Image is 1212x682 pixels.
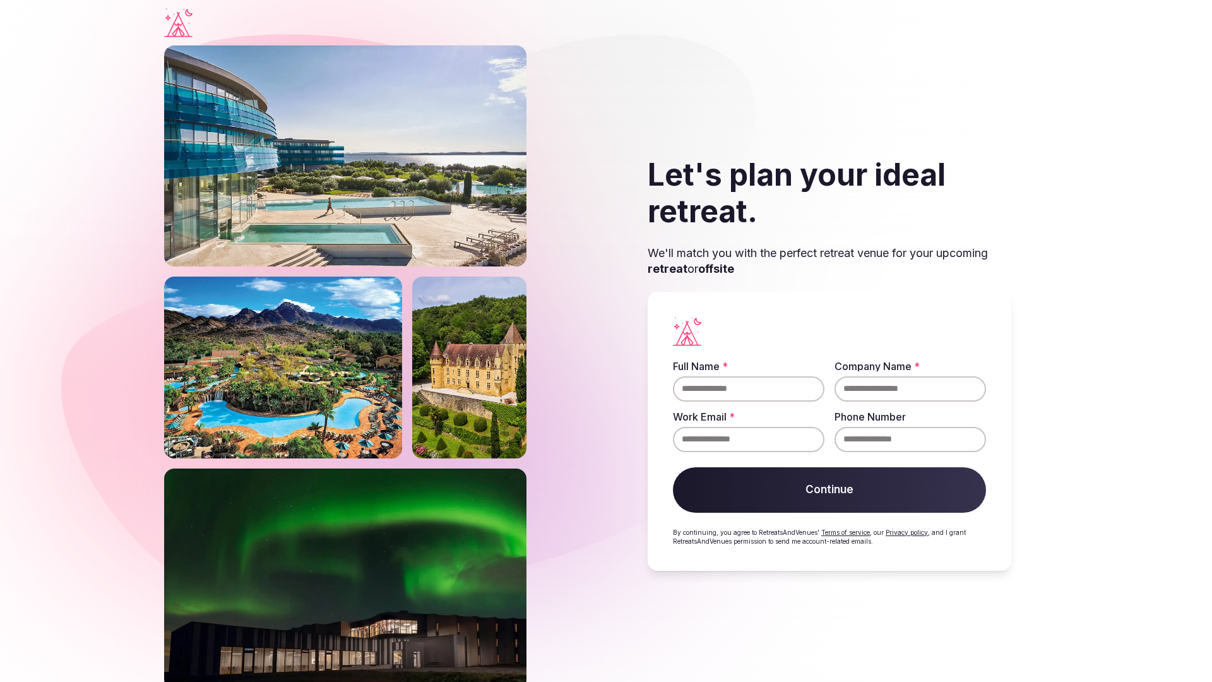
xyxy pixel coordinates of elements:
[698,262,734,275] strong: offsite
[673,528,986,546] p: By continuing, you agree to RetreatsAndVenues' , our , and I grant RetreatsAndVenues permission t...
[412,138,526,320] img: Castle on a slope
[648,262,687,275] strong: retreat
[164,8,193,37] a: Visit the homepage
[164,330,526,551] img: Iceland northern lights
[673,412,824,422] label: Work Email
[886,529,928,536] a: Privacy policy
[835,361,986,371] label: Company Name
[164,138,402,320] img: Phoenix river ranch resort
[821,529,870,536] a: Terms of service
[648,245,1011,277] p: We'll match you with the perfect retreat venue for your upcoming or
[673,467,986,513] button: Continue
[835,412,986,422] label: Phone Number
[648,157,1011,229] h2: Let's plan your ideal retreat.
[673,361,824,371] label: Full Name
